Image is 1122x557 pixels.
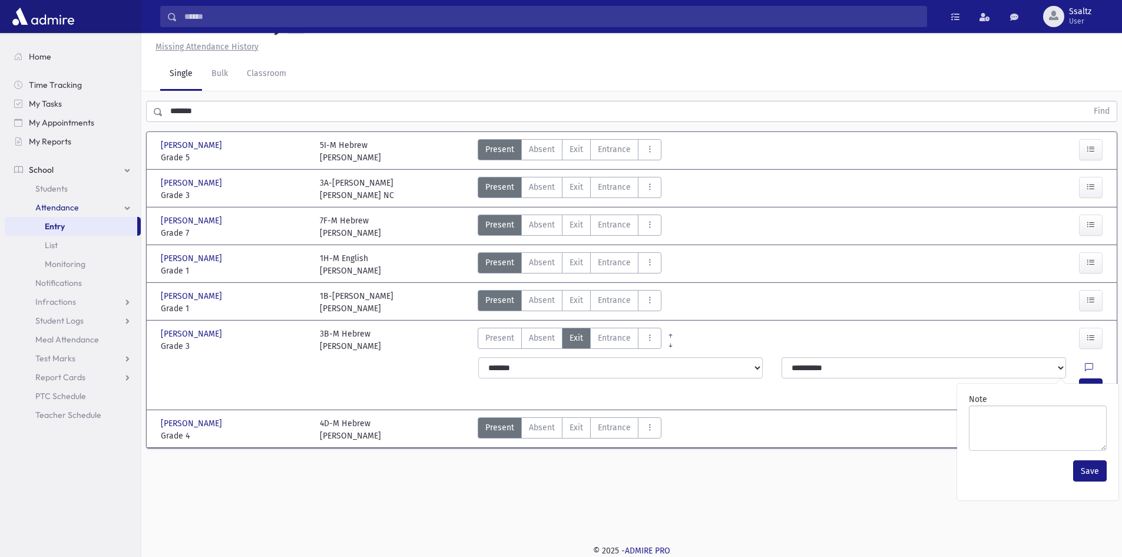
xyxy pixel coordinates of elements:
[570,219,583,231] span: Exit
[161,340,308,352] span: Grade 3
[35,410,101,420] span: Teacher Schedule
[485,421,514,434] span: Present
[485,332,514,344] span: Present
[478,139,661,164] div: AttTypes
[35,278,82,288] span: Notifications
[570,294,583,306] span: Exit
[1069,7,1091,17] span: Ssaltz
[29,117,94,128] span: My Appointments
[161,227,308,239] span: Grade 7
[320,139,381,164] div: 5I-M Hebrew [PERSON_NAME]
[161,252,224,265] span: [PERSON_NAME]
[320,328,381,352] div: 3B-M Hebrew [PERSON_NAME]
[5,236,141,255] a: List
[5,75,141,94] a: Time Tracking
[478,252,661,277] div: AttTypes
[5,94,141,113] a: My Tasks
[5,330,141,349] a: Meal Attendance
[45,240,58,251] span: List
[1069,17,1091,26] span: User
[5,217,137,236] a: Entry
[485,256,514,269] span: Present
[237,58,296,91] a: Classroom
[35,353,75,364] span: Test Marks
[5,198,141,217] a: Attendance
[320,252,381,277] div: 1H-M English [PERSON_NAME]
[161,139,224,151] span: [PERSON_NAME]
[161,290,224,302] span: [PERSON_NAME]
[320,290,393,315] div: 1B-[PERSON_NAME] [PERSON_NAME]
[35,183,68,194] span: Students
[478,215,661,239] div: AttTypes
[161,430,308,442] span: Grade 4
[35,296,76,307] span: Infractions
[35,391,86,401] span: PTC Schedule
[5,368,141,387] a: Report Cards
[320,177,394,202] div: 3A-[PERSON_NAME] [PERSON_NAME] NC
[598,332,631,344] span: Entrance
[1073,460,1107,482] button: Save
[5,255,141,273] a: Monitoring
[529,332,555,344] span: Absent
[529,181,555,193] span: Absent
[161,177,224,189] span: [PERSON_NAME]
[598,421,631,434] span: Entrance
[160,545,1103,557] div: © 2025 -
[5,113,141,132] a: My Appointments
[1087,101,1117,121] button: Find
[320,417,381,442] div: 4D-M Hebrew [PERSON_NAME]
[202,58,237,91] a: Bulk
[570,256,583,269] span: Exit
[35,372,85,383] span: Report Cards
[35,202,79,213] span: Attendance
[598,219,631,231] span: Entrance
[598,294,631,306] span: Entrance
[161,215,224,227] span: [PERSON_NAME]
[35,334,99,345] span: Meal Attendance
[29,136,71,147] span: My Reports
[5,273,141,292] a: Notifications
[598,181,631,193] span: Entrance
[45,259,85,269] span: Monitoring
[5,47,141,66] a: Home
[969,393,987,406] label: Note
[5,406,141,424] a: Teacher Schedule
[478,290,661,315] div: AttTypes
[485,181,514,193] span: Present
[5,132,141,151] a: My Reports
[45,221,65,232] span: Entry
[35,315,84,326] span: Student Logs
[529,421,555,434] span: Absent
[529,256,555,269] span: Absent
[161,328,224,340] span: [PERSON_NAME]
[29,164,54,175] span: School
[570,181,583,193] span: Exit
[478,417,661,442] div: AttTypes
[570,143,583,156] span: Exit
[29,51,51,62] span: Home
[598,143,631,156] span: Entrance
[529,143,555,156] span: Absent
[485,143,514,156] span: Present
[5,160,141,179] a: School
[5,179,141,198] a: Students
[161,417,224,430] span: [PERSON_NAME]
[5,311,141,330] a: Student Logs
[529,294,555,306] span: Absent
[160,58,202,91] a: Single
[570,332,583,344] span: Exit
[161,189,308,202] span: Grade 3
[177,6,926,27] input: Search
[29,80,82,90] span: Time Tracking
[5,387,141,406] a: PTC Schedule
[9,5,77,28] img: AdmirePro
[151,42,259,52] a: Missing Attendance History
[485,219,514,231] span: Present
[161,265,308,277] span: Grade 1
[570,421,583,434] span: Exit
[478,177,661,202] div: AttTypes
[478,328,661,352] div: AttTypes
[155,42,259,52] u: Missing Attendance History
[29,98,62,109] span: My Tasks
[598,256,631,269] span: Entrance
